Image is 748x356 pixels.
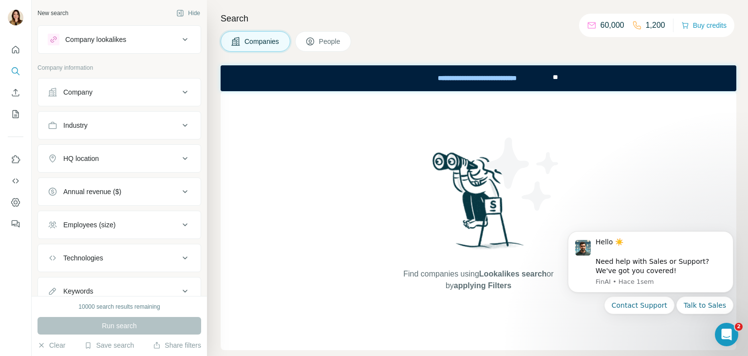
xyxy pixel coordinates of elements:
[63,87,93,97] div: Company
[8,10,23,25] img: Avatar
[38,80,201,104] button: Company
[8,41,23,59] button: Quick start
[8,105,23,123] button: My lists
[646,20,665,31] p: 1,200
[735,323,743,331] span: 2
[8,62,23,80] button: Search
[681,19,727,32] button: Buy credits
[244,37,280,46] span: Companies
[84,340,134,350] button: Save search
[63,154,99,163] div: HQ location
[600,20,624,31] p: 60,000
[65,35,126,44] div: Company lookalikes
[37,9,68,18] div: New search
[8,172,23,190] button: Use Surfe API
[8,215,23,233] button: Feedback
[63,220,115,230] div: Employees (size)
[479,130,566,218] img: Surfe Illustration - Stars
[63,187,121,197] div: Annual revenue ($)
[37,340,65,350] button: Clear
[38,114,201,137] button: Industry
[63,120,88,130] div: Industry
[454,281,511,290] span: applying Filters
[8,194,23,211] button: Dashboard
[221,65,736,91] iframe: Banner
[553,219,748,351] iframe: Intercom notifications mensaje
[153,340,201,350] button: Share filters
[37,63,201,72] p: Company information
[78,302,160,311] div: 10000 search results remaining
[38,147,201,170] button: HQ location
[38,279,201,303] button: Keywords
[8,151,23,168] button: Use Surfe on LinkedIn
[400,268,556,292] span: Find companies using or by
[8,84,23,101] button: Enrich CSV
[715,323,738,346] iframe: Intercom live chat
[63,286,93,296] div: Keywords
[38,246,201,270] button: Technologies
[169,6,207,20] button: Hide
[63,253,103,263] div: Technologies
[38,213,201,237] button: Employees (size)
[479,270,547,278] span: Lookalikes search
[221,12,736,25] h4: Search
[38,180,201,203] button: Annual revenue ($)
[428,150,529,258] img: Surfe Illustration - Woman searching with binoculars
[38,28,201,51] button: Company lookalikes
[319,37,341,46] span: People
